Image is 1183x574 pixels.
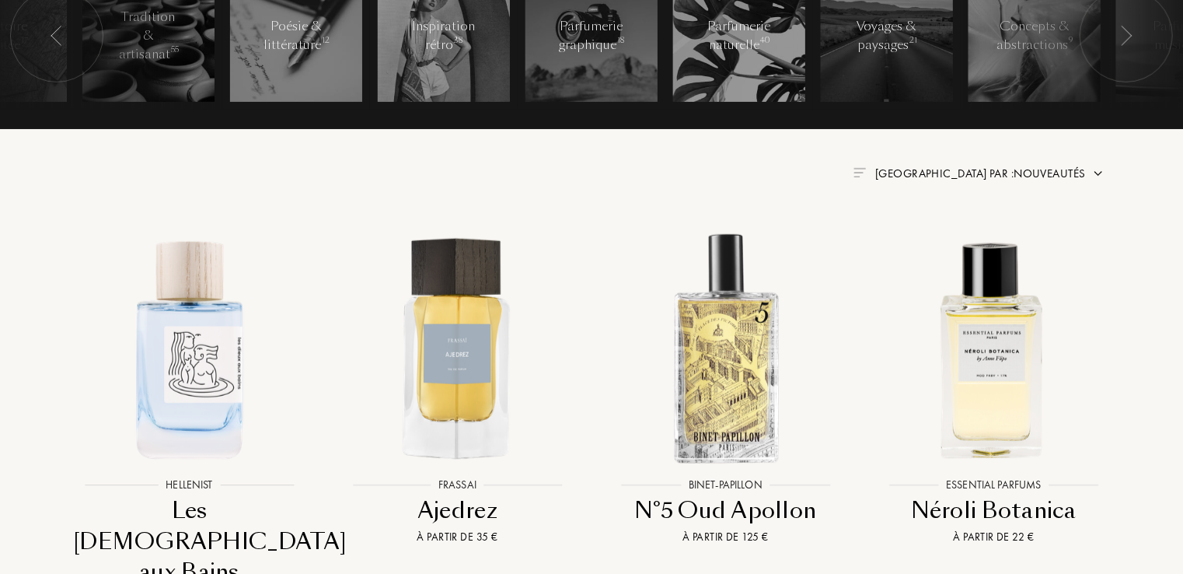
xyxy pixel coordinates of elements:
img: Néroli Botanica Essential Parfums [873,227,1115,469]
div: Parfumerie graphique [559,17,625,54]
div: Inspiration rétro [411,17,477,54]
span: 21 [909,35,917,46]
div: Parfumerie naturelle [707,17,773,54]
div: Poésie & littérature [263,17,330,54]
img: arr_left.svg [1120,26,1132,46]
img: Ajedrez Frassai [337,227,578,469]
img: filter_by.png [853,168,866,177]
a: Néroli Botanica Essential ParfumsEssential ParfumsNéroli BotanicaÀ partir de 22 € [871,210,1116,565]
img: Les Dieux aux Bains Hellenist [68,227,310,469]
div: Voyages & paysages [854,17,920,54]
a: N°5 Oud Apollon Binet-PapillonBinet-PapillonN°5 Oud ApollonÀ partir de 125 € [603,210,848,565]
a: Ajedrez FrassaiFrassaiAjedrezÀ partir de 35 € [335,210,580,565]
span: 18 [618,35,625,46]
div: À partir de 125 € [609,529,842,545]
span: 38 [455,35,463,46]
span: 40 [761,35,770,46]
span: [GEOGRAPHIC_DATA] par : Nouveautés [875,166,1086,181]
img: arr_left.svg [51,26,63,46]
img: arrow.png [1092,167,1104,180]
img: N°5 Oud Apollon Binet-Papillon [605,227,846,469]
span: 12 [322,35,330,46]
div: À partir de 35 € [341,529,574,545]
div: À partir de 22 € [878,529,1110,545]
